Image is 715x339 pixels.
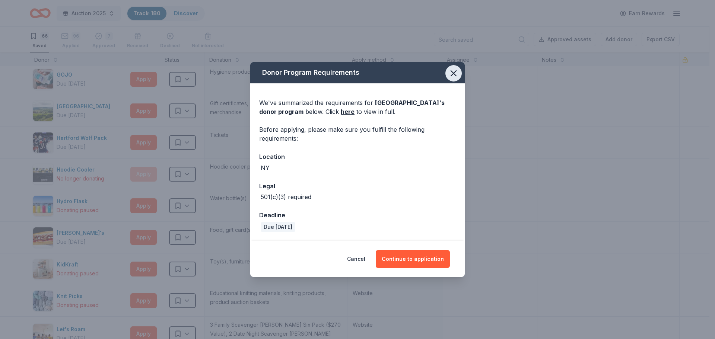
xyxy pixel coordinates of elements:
div: Deadline [259,210,456,220]
div: We've summarized the requirements for below. Click to view in full. [259,98,456,116]
div: Legal [259,181,456,191]
div: NY [261,163,270,172]
div: Before applying, please make sure you fulfill the following requirements: [259,125,456,143]
div: Due [DATE] [261,222,295,232]
div: Location [259,152,456,161]
button: Continue to application [376,250,450,268]
div: Donor Program Requirements [250,62,465,83]
a: here [341,107,355,116]
div: 501(c)(3) required [261,192,311,201]
button: Cancel [347,250,365,268]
